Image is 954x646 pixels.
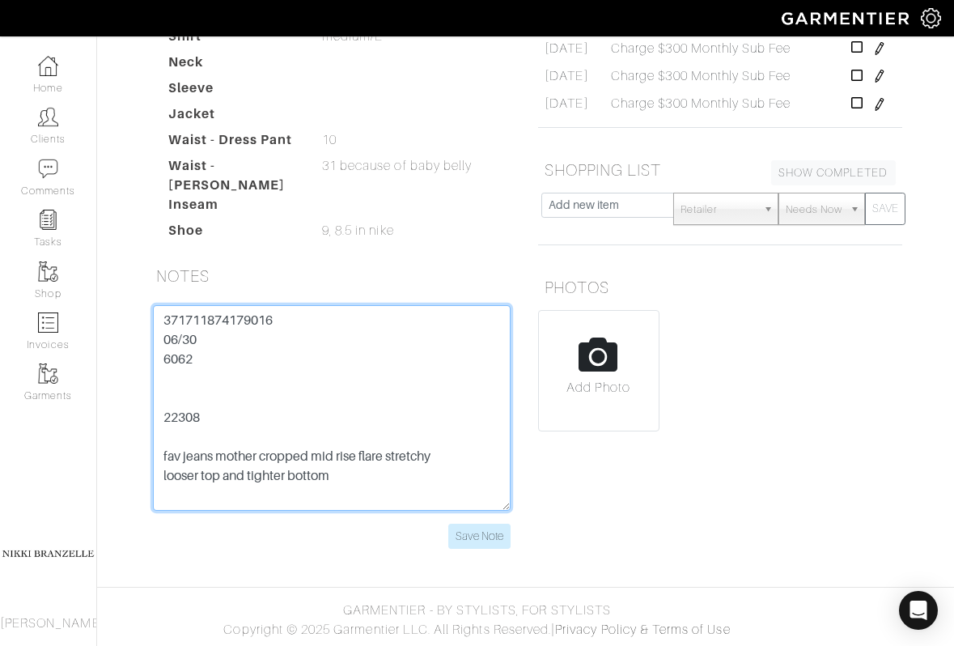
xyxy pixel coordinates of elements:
dt: Waist - Dress Pant [156,130,310,156]
dt: Jacket [156,104,310,130]
h5: PHOTOS [538,271,902,304]
img: reminder-icon-8004d30b9f0a5d33ae49ab947aed9ed385cf756f9e5892f1edd6e32f2345188e.png [38,210,58,230]
img: garments-icon-b7da505a4dc4fd61783c78ac3ca0ef83fa9d6f193b1c9dc38574b1d14d53ca28.png [38,363,58,384]
img: pen-cf24a1663064a2ec1b9c1bd2387e9de7a2fa800b781884d57f21acf72779bad2.png [873,70,886,83]
button: SAVE [865,193,905,225]
img: comment-icon-a0a6a9ef722e966f86d9cbdc48e553b5cf19dbc54f86b18d962a5391bc8f6eb6.png [38,159,58,179]
dt: Shoe [156,221,310,247]
span: Retailer [681,193,757,226]
h5: SHOPPING LIST [538,154,902,186]
img: pen-cf24a1663064a2ec1b9c1bd2387e9de7a2fa800b781884d57f21acf72779bad2.png [873,98,886,111]
a: SHOW COMPLETED [771,160,896,185]
span: Copyright © 2025 Garmentier LLC. All Rights Reserved. [223,623,551,637]
span: [DATE] [545,66,588,86]
img: pen-cf24a1663064a2ec1b9c1bd2387e9de7a2fa800b781884d57f21acf72779bad2.png [873,42,886,55]
img: garments-icon-b7da505a4dc4fd61783c78ac3ca0ef83fa9d6f193b1c9dc38574b1d14d53ca28.png [38,261,58,282]
img: gear-icon-white-bd11855cb880d31180b6d7d6211b90ccbf57a29d726f0c71d8c61bd08dd39cc2.png [921,8,941,28]
span: Charge $300 Monthly Sub Fee [611,66,791,86]
img: orders-icon-0abe47150d42831381b5fb84f609e132dff9fe21cb692f30cb5eec754e2cba89.png [38,312,58,333]
span: 9, 8.5 in nike [322,221,394,240]
span: Needs Now [786,193,842,226]
input: Save Note [448,524,511,549]
dt: Shirt [156,27,310,53]
span: 31 because of baby belly [322,156,472,176]
dt: Neck [156,53,310,79]
span: [DATE] [545,39,588,58]
dt: Sleeve [156,79,310,104]
input: Add new item [541,193,675,218]
dt: Waist - [PERSON_NAME] [156,156,310,195]
a: Privacy Policy & Terms of Use [555,623,730,637]
img: clients-icon-6bae9207a08558b7cb47a8932f037763ab4055f8c8b6bfacd5dc20c3e0201464.png [38,107,58,127]
img: garmentier-logo-header-white-b43fb05a5012e4ada735d5af1a66efaba907eab6374d6393d1fbf88cb4ef424d.png [774,4,921,32]
img: dashboard-icon-dbcd8f5a0b271acd01030246c82b418ddd0df26cd7fceb0bd07c9910d44c42f6.png [38,56,58,76]
span: 10 [322,130,337,150]
div: Open Intercom Messenger [899,591,938,630]
span: Charge $300 Monthly Sub Fee [611,94,791,113]
textarea: 371711874179016 06/30 6062 22308 fav jeans mother cropped mid rise flare stretchy looser top and ... [153,305,511,511]
dt: Inseam [156,195,310,221]
span: Charge $300 Monthly Sub Fee [611,39,791,58]
h5: NOTES [150,260,514,292]
span: [DATE] [545,94,588,113]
